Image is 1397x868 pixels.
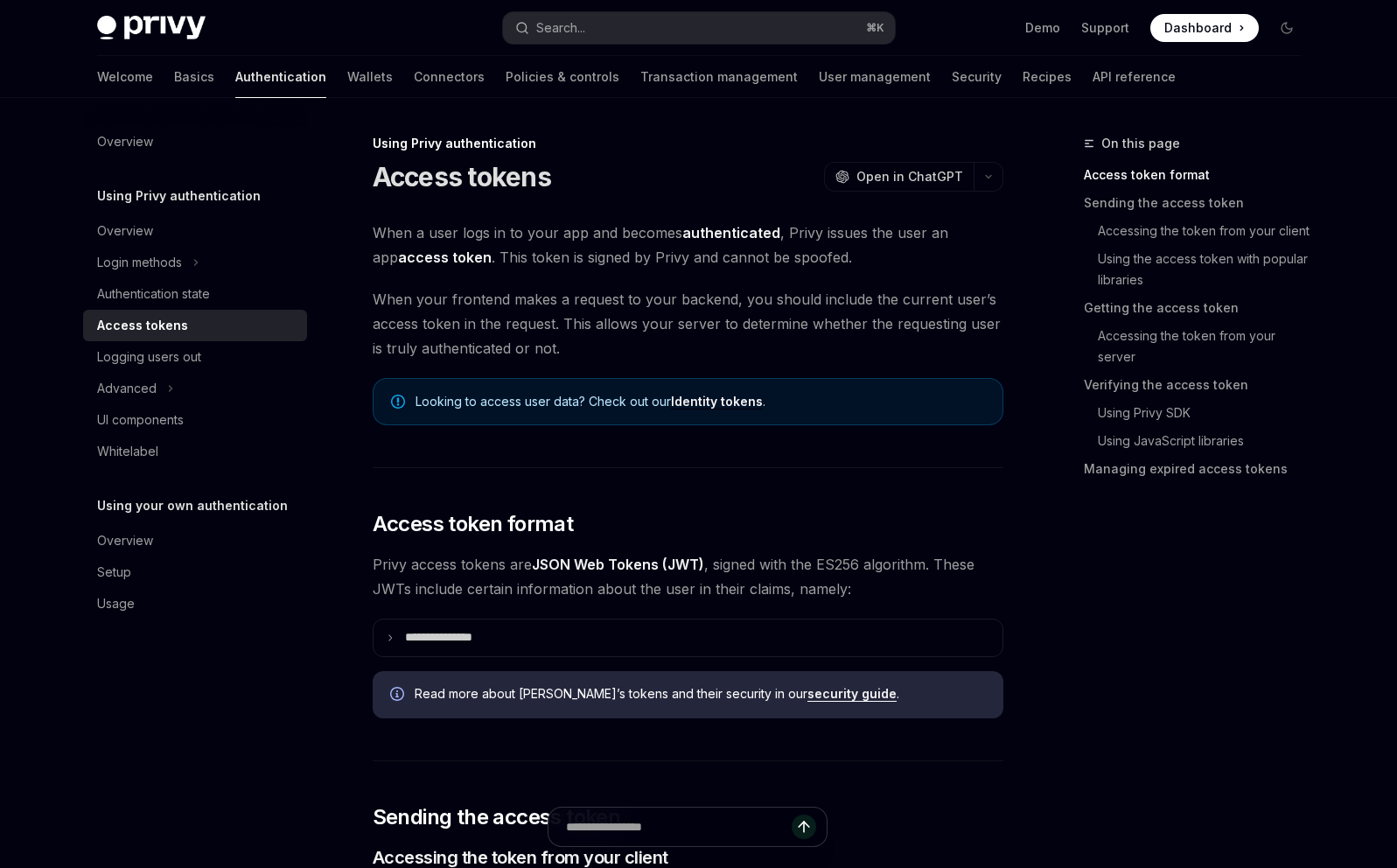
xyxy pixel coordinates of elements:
a: Overview [83,525,307,556]
a: Verifying the access token [1084,371,1315,399]
button: Open in ChatGPT [824,162,974,192]
a: Recipes [1023,56,1072,98]
a: Wallets [347,56,393,98]
strong: authenticated [682,224,780,241]
div: Authentication state [97,283,210,304]
div: Logging users out [97,346,201,367]
strong: access token [398,248,492,266]
a: Using the access token with popular libraries [1098,245,1315,294]
a: Sending the access token [1084,189,1315,217]
button: Search...⌘K [503,12,895,44]
a: Access token format [1084,161,1315,189]
div: Setup [97,562,131,583]
span: When a user logs in to your app and becomes , Privy issues the user an app . This token is signed... [373,220,1003,269]
button: Send message [792,815,816,839]
a: Authentication state [83,278,307,310]
a: Connectors [414,56,485,98]
h5: Using Privy authentication [97,185,261,206]
h1: Access tokens [373,161,551,192]
a: Authentication [235,56,326,98]
a: Security [952,56,1002,98]
a: Support [1081,19,1129,37]
span: Access token format [373,510,574,538]
div: Access tokens [97,315,188,336]
div: UI components [97,409,184,430]
div: Overview [97,220,153,241]
a: security guide [807,686,897,702]
a: Overview [83,126,307,157]
a: Overview [83,215,307,247]
a: Access tokens [83,310,307,341]
a: Accessing the token from your client [1098,217,1315,245]
a: Dashboard [1150,14,1259,42]
svg: Note [391,395,405,409]
a: Using JavaScript libraries [1098,427,1315,455]
h5: Using your own authentication [97,495,288,516]
a: Demo [1025,19,1060,37]
a: Policies & controls [506,56,619,98]
a: Logging users out [83,341,307,373]
a: Using Privy SDK [1098,399,1315,427]
span: Read more about [PERSON_NAME]’s tokens and their security in our . [415,685,986,703]
a: Identity tokens [671,394,763,409]
span: Dashboard [1164,19,1232,37]
a: Accessing the token from your server [1098,322,1315,371]
a: Welcome [97,56,153,98]
svg: Info [390,687,408,704]
span: ⌘ K [866,21,884,35]
a: UI components [83,404,307,436]
a: Transaction management [640,56,798,98]
button: Toggle dark mode [1273,14,1301,42]
span: Open in ChatGPT [856,168,963,185]
a: Getting the access token [1084,294,1315,322]
span: On this page [1101,133,1180,154]
a: Basics [174,56,214,98]
div: Whitelabel [97,441,158,462]
div: Search... [536,17,585,38]
img: dark logo [97,16,206,40]
a: Whitelabel [83,436,307,467]
div: Usage [97,593,135,614]
div: Overview [97,131,153,152]
div: Using Privy authentication [373,135,1003,152]
a: Usage [83,588,307,619]
a: JSON Web Tokens (JWT) [532,556,704,574]
span: Privy access tokens are , signed with the ES256 algorithm. These JWTs include certain information... [373,552,1003,601]
div: Login methods [97,252,182,273]
div: Advanced [97,378,157,399]
span: Looking to access user data? Check out our . [416,393,985,410]
span: When your frontend makes a request to your backend, you should include the current user’s access ... [373,287,1003,360]
a: User management [819,56,931,98]
a: Setup [83,556,307,588]
a: API reference [1093,56,1176,98]
div: Overview [97,530,153,551]
a: Managing expired access tokens [1084,455,1315,483]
